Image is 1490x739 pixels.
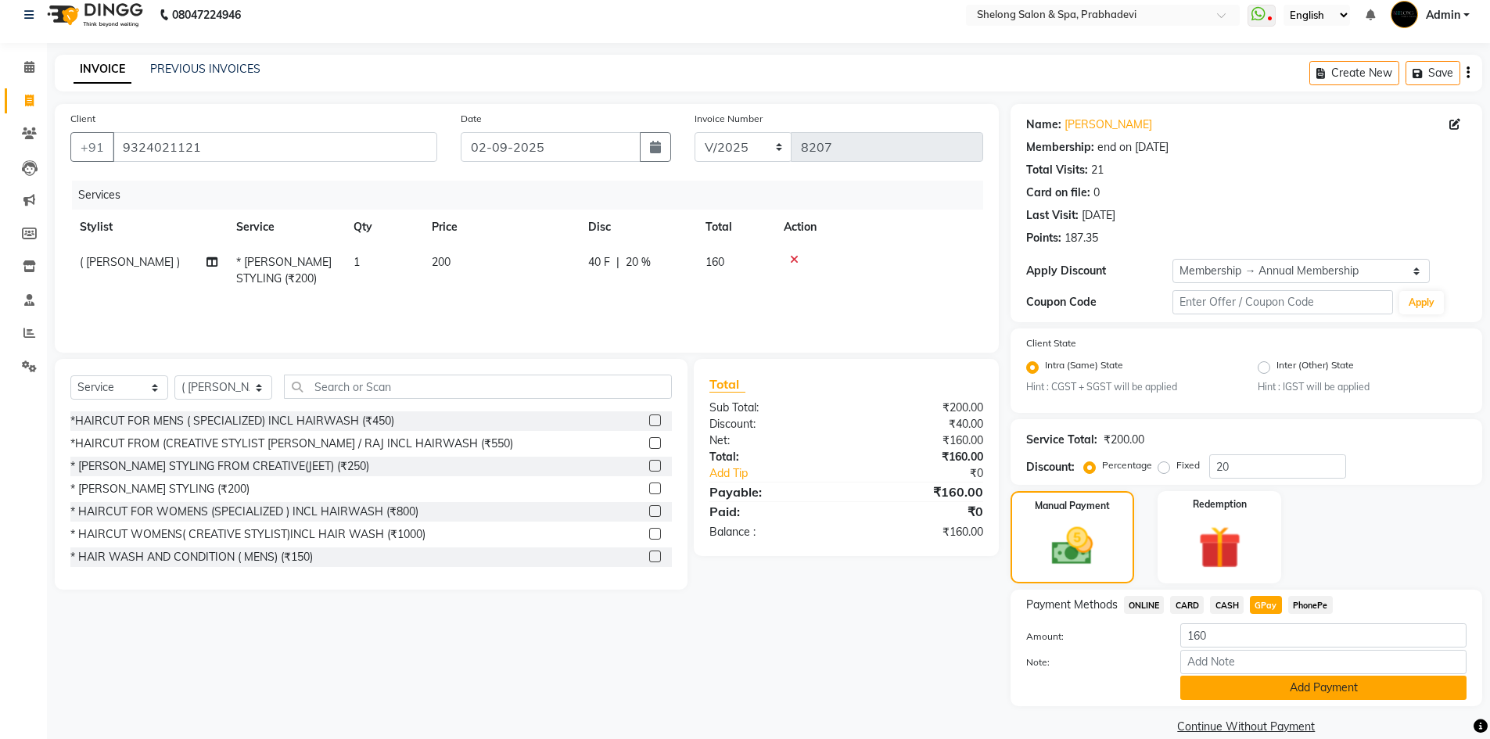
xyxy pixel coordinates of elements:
[1026,207,1079,224] div: Last Visit:
[1082,207,1115,224] div: [DATE]
[74,56,131,84] a: INVOICE
[1035,499,1110,513] label: Manual Payment
[1065,230,1098,246] div: 187.35
[846,432,995,449] div: ₹160.00
[1180,623,1467,648] input: Amount
[579,210,696,245] th: Disc
[1014,630,1169,644] label: Amount:
[227,210,344,245] th: Service
[1288,596,1333,614] span: PhonePe
[1391,1,1418,28] img: Admin
[698,449,846,465] div: Total:
[1026,380,1235,394] small: Hint : CGST + SGST will be applied
[1065,117,1152,133] a: [PERSON_NAME]
[1026,230,1061,246] div: Points:
[1180,676,1467,700] button: Add Payment
[695,112,763,126] label: Invoice Number
[1026,432,1097,448] div: Service Total:
[236,255,332,285] span: * [PERSON_NAME] STYLING (₹200)
[1406,61,1460,85] button: Save
[846,449,995,465] div: ₹160.00
[871,465,995,482] div: ₹0
[696,210,774,245] th: Total
[616,254,619,271] span: |
[1026,294,1173,310] div: Coupon Code
[113,132,437,162] input: Search by Name/Mobile/Email/Code
[1124,596,1165,614] span: ONLINE
[1276,358,1354,377] label: Inter (Other) State
[846,483,995,501] div: ₹160.00
[1026,117,1061,133] div: Name:
[1426,7,1460,23] span: Admin
[432,255,451,269] span: 200
[284,375,672,399] input: Search or Scan
[846,416,995,432] div: ₹40.00
[1039,522,1106,570] img: _cash.svg
[70,210,227,245] th: Stylist
[1097,139,1169,156] div: end on [DATE]
[1176,458,1200,472] label: Fixed
[1399,291,1444,314] button: Apply
[1102,458,1152,472] label: Percentage
[70,436,513,452] div: *HAIRCUT FROM (CREATIVE STYLIST [PERSON_NAME] / RAJ INCL HAIRWASH (₹550)
[70,504,418,520] div: * HAIRCUT FOR WOMENS (SPECIALIZED ) INCL HAIRWASH (₹800)
[698,465,871,482] a: Add Tip
[1250,596,1282,614] span: GPay
[1026,459,1075,475] div: Discount:
[70,413,394,429] div: *HAIRCUT FOR MENS ( SPECIALIZED) INCL HAIRWASH (₹450)
[1026,185,1090,201] div: Card on file:
[774,210,983,245] th: Action
[846,400,995,416] div: ₹200.00
[1170,596,1204,614] span: CARD
[588,254,610,271] span: 40 F
[1093,185,1100,201] div: 0
[1026,139,1094,156] div: Membership:
[709,376,745,393] span: Total
[70,549,313,565] div: * HAIR WASH AND CONDITION ( MENS) (₹150)
[354,255,360,269] span: 1
[1045,358,1123,377] label: Intra (Same) State
[422,210,579,245] th: Price
[461,112,482,126] label: Date
[1180,650,1467,674] input: Add Note
[706,255,724,269] span: 160
[1091,162,1104,178] div: 21
[698,432,846,449] div: Net:
[344,210,422,245] th: Qty
[1309,61,1399,85] button: Create New
[70,132,114,162] button: +91
[70,526,425,543] div: * HAIRCUT WOMENS( CREATIVE STYLIST)INCL HAIR WASH (₹1000)
[150,62,260,76] a: PREVIOUS INVOICES
[70,458,369,475] div: * [PERSON_NAME] STYLING FROM CREATIVE(JEET) (₹250)
[80,255,180,269] span: ( [PERSON_NAME] )
[70,112,95,126] label: Client
[1210,596,1244,614] span: CASH
[1026,597,1118,613] span: Payment Methods
[1104,432,1144,448] div: ₹200.00
[698,483,846,501] div: Payable:
[1026,336,1076,350] label: Client State
[1014,655,1169,669] label: Note:
[846,524,995,540] div: ₹160.00
[72,181,995,210] div: Services
[1014,719,1479,735] a: Continue Without Payment
[1026,263,1173,279] div: Apply Discount
[1026,162,1088,178] div: Total Visits:
[1172,290,1393,314] input: Enter Offer / Coupon Code
[1185,521,1255,574] img: _gift.svg
[626,254,651,271] span: 20 %
[698,524,846,540] div: Balance :
[1258,380,1467,394] small: Hint : IGST will be applied
[846,502,995,521] div: ₹0
[70,481,250,497] div: * [PERSON_NAME] STYLING (₹200)
[698,416,846,432] div: Discount:
[1193,497,1247,511] label: Redemption
[698,502,846,521] div: Paid:
[698,400,846,416] div: Sub Total:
